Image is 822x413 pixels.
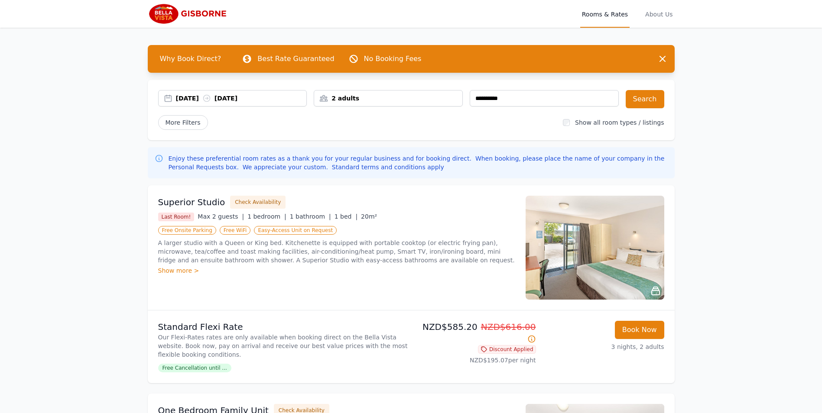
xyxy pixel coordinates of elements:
span: 1 bed | [335,213,357,220]
button: Search [626,90,664,108]
span: Free WiFi [220,226,251,235]
span: 1 bathroom | [290,213,331,220]
button: Book Now [615,321,664,339]
span: Max 2 guests | [198,213,244,220]
span: Free Cancellation until ... [158,364,231,372]
span: Why Book Direct? [153,50,228,68]
p: Enjoy these preferential room rates as a thank you for your regular business and for booking dire... [169,154,668,171]
span: Discount Applied [478,345,536,354]
p: NZD$195.07 per night [415,356,536,365]
p: Best Rate Guaranteed [257,54,334,64]
p: 3 nights, 2 adults [543,342,664,351]
p: Our Flexi-Rates rates are only available when booking direct on the Bella Vista website. Book now... [158,333,408,359]
div: Show more > [158,266,515,275]
p: Standard Flexi Rate [158,321,408,333]
p: NZD$585.20 [415,321,536,345]
img: Bella Vista Gisborne [148,3,231,24]
p: A larger studio with a Queen or King bed. Kitchenette is equipped with portable cooktop (or elect... [158,239,515,265]
span: Last Room! [158,213,195,221]
span: 1 bedroom | [247,213,286,220]
button: Check Availability [230,196,286,209]
div: [DATE] [DATE] [176,94,307,103]
span: Easy-Access Unit on Request [254,226,337,235]
span: 20m² [361,213,377,220]
h3: Superior Studio [158,196,225,208]
span: Free Onsite Parking [158,226,216,235]
div: 2 adults [314,94,462,103]
span: NZD$616.00 [481,322,536,332]
p: No Booking Fees [364,54,422,64]
span: More Filters [158,115,208,130]
label: Show all room types / listings [575,119,664,126]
